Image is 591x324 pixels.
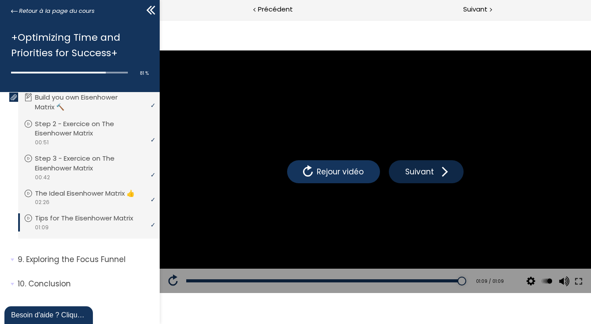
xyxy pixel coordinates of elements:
span: 02:26 [35,198,50,206]
p: Step 3 - Exercice on The Eisenhower Matrix [35,154,152,173]
span: Suivant [243,147,276,158]
span: 00:51 [35,139,49,147]
span: 10. [18,278,26,289]
iframe: chat widget [4,305,95,324]
h1: +Optimizing Time and Priorities for Success+ [11,30,144,61]
p: Exploring the Focus Funnel [18,254,153,265]
span: Rejour vidéo [155,147,206,158]
span: 9. [18,254,24,265]
span: 01:09 [35,224,49,231]
span: Retour à la page du cours [19,6,95,16]
p: Conclusion [18,278,153,289]
div: Modifier la vitesse de lecture [379,249,395,274]
button: Play back rate [380,249,394,274]
p: Build you own Eisenhower Matrix 🔨 [35,93,152,112]
button: Suivant [229,141,304,164]
p: Tips for The Eisenhower Matrix [35,213,146,223]
a: Retour à la page du cours [11,6,95,16]
p: Step 2 - Exercice on The Eisenhower Matrix [35,119,152,139]
button: Rejour vidéo [127,141,220,164]
p: The Ideal Eisenhower Matrix 👍 [35,189,148,198]
button: Video quality [365,249,378,274]
span: 81 % [140,70,149,77]
span: Précédent [258,4,293,15]
button: Volume [396,249,410,274]
span: Suivant [463,4,487,15]
div: 01:09 / 01:09 [310,258,344,266]
span: 00:42 [35,174,50,181]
